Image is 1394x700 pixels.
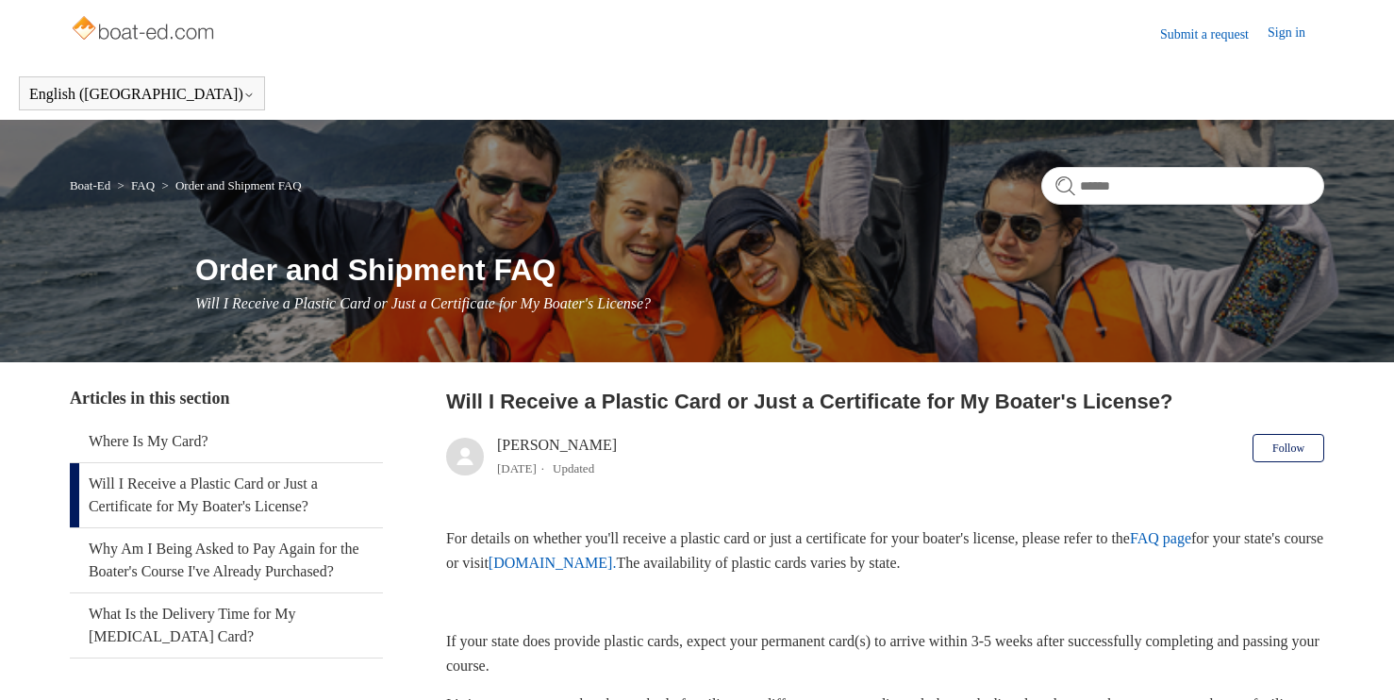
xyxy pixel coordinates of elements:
[113,178,158,192] li: FAQ
[446,526,1324,575] p: For details on whether you'll receive a plastic card or just a certificate for your boater's lice...
[70,593,384,658] a: What Is the Delivery Time for My [MEDICAL_DATA] Card?
[175,178,302,192] a: Order and Shipment FAQ
[489,555,617,571] a: [DOMAIN_NAME].
[70,178,110,192] a: Boat-Ed
[70,178,114,192] li: Boat-Ed
[446,629,1324,677] p: If your state does provide plastic cards, expect your permanent card(s) to arrive within 3-5 week...
[70,421,384,462] a: Where Is My Card?
[1268,23,1324,45] a: Sign in
[497,461,537,475] time: 04/08/2025, 12:43
[70,463,384,527] a: Will I Receive a Plastic Card or Just a Certificate for My Boater's License?
[158,178,301,192] li: Order and Shipment FAQ
[1130,530,1191,546] a: FAQ page
[1253,434,1324,462] button: Follow Article
[1041,167,1324,205] input: Search
[70,389,229,408] span: Articles in this section
[1160,25,1268,44] a: Submit a request
[70,11,220,49] img: Boat-Ed Help Center home page
[497,434,617,479] div: [PERSON_NAME]
[70,528,384,592] a: Why Am I Being Asked to Pay Again for the Boater's Course I've Already Purchased?
[195,295,651,311] span: Will I Receive a Plastic Card or Just a Certificate for My Boater's License?
[1331,637,1380,686] div: Live chat
[29,86,255,103] button: English ([GEOGRAPHIC_DATA])
[195,247,1324,292] h1: Order and Shipment FAQ
[446,386,1324,417] h2: Will I Receive a Plastic Card or Just a Certificate for My Boater's License?
[553,461,594,475] li: Updated
[131,178,155,192] a: FAQ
